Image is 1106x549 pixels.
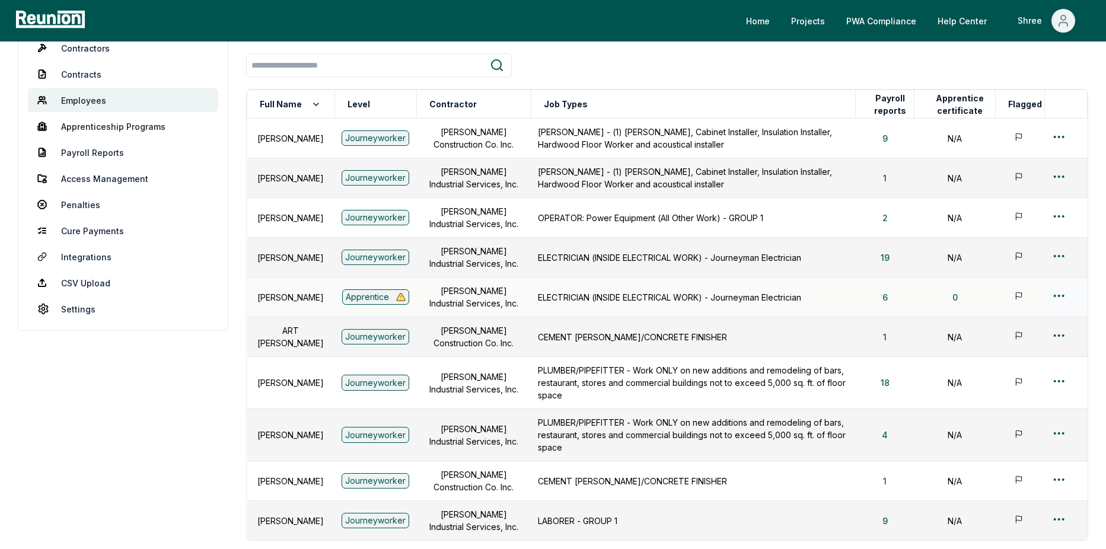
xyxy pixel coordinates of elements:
[247,357,335,409] td: [PERSON_NAME]
[541,92,590,116] button: Job Types
[1006,92,1044,116] button: Flagged
[28,271,218,295] a: CSV Upload
[416,501,531,541] td: [PERSON_NAME] Industrial Services, Inc.
[737,9,779,33] a: Home
[538,515,848,527] p: LABORER - GROUP 1
[28,88,218,112] a: Employees
[247,158,335,198] td: [PERSON_NAME]
[247,409,335,461] td: [PERSON_NAME]
[416,357,531,409] td: [PERSON_NAME] Industrial Services, Inc.
[928,9,996,33] a: Help Center
[28,167,218,190] a: Access Management
[247,317,335,357] td: ART [PERSON_NAME]
[914,501,996,541] td: N/A
[538,331,848,343] p: CEMENT [PERSON_NAME]/CONCRETE FINISHER
[342,513,409,528] div: Journeyworker
[538,475,848,487] p: CEMENT [PERSON_NAME]/CONCRETE FINISHER
[914,357,996,409] td: N/A
[342,473,409,489] div: Journeyworker
[342,427,409,442] div: Journeyworker
[871,245,899,269] button: 19
[943,285,967,309] button: 0
[345,92,372,116] button: Level
[342,130,409,146] div: Journeyworker
[257,92,323,116] button: Full Name
[873,126,897,150] button: 9
[28,193,218,216] a: Penalties
[914,461,996,501] td: N/A
[427,92,479,116] button: Contractor
[28,245,218,269] a: Integrations
[914,238,996,277] td: N/A
[872,423,897,447] button: 4
[342,329,409,344] div: Journeyworker
[342,250,409,265] div: Journeyworker
[28,219,218,242] a: Cure Payments
[247,461,335,501] td: [PERSON_NAME]
[342,170,409,186] div: Journeyworker
[342,375,409,390] div: Journeyworker
[28,36,218,60] a: Contractors
[247,198,335,238] td: [PERSON_NAME]
[737,9,1094,33] nav: Main
[1008,9,1085,33] button: Shree
[871,371,899,395] button: 18
[866,92,914,116] button: Payroll reports
[914,198,996,238] td: N/A
[538,364,848,401] p: PLUMBER/PIPEFITTER - Work ONLY on new additions and remodeling of bars, restaurant, stores and co...
[247,501,335,541] td: [PERSON_NAME]
[874,469,896,493] button: 1
[28,141,218,164] a: Payroll Reports
[874,325,896,349] button: 1
[538,291,848,304] p: ELECTRICIAN (INSIDE ELECTRICAL WORK) - Journeyman Electrician
[416,461,531,501] td: [PERSON_NAME] Construction Co. Inc.
[416,317,531,357] td: [PERSON_NAME] Construction Co. Inc.
[416,409,531,461] td: [PERSON_NAME] Industrial Services, Inc.
[416,238,531,277] td: [PERSON_NAME] Industrial Services, Inc.
[538,126,848,151] p: [PERSON_NAME] - (1) [PERSON_NAME], Cabinet Installer, Insulation Installer, Hardwood Floor Worker...
[538,416,848,454] p: PLUMBER/PIPEFITTER - Work ONLY on new additions and remodeling of bars, restaurant, stores and co...
[873,285,897,309] button: 6
[914,409,996,461] td: N/A
[416,158,531,198] td: [PERSON_NAME] Industrial Services, Inc.
[247,119,335,158] td: [PERSON_NAME]
[538,251,848,264] p: ELECTRICIAN (INSIDE ELECTRICAL WORK) - Journeyman Electrician
[538,212,848,224] p: OPERATOR: Power Equipment (All Other Work) - GROUP 1
[538,165,848,190] p: [PERSON_NAME] - (1) [PERSON_NAME], Cabinet Installer, Insulation Installer, Hardwood Floor Worker...
[416,198,531,238] td: [PERSON_NAME] Industrial Services, Inc.
[873,509,897,532] button: 9
[873,206,897,229] button: 2
[837,9,926,33] a: PWA Compliance
[914,158,996,198] td: N/A
[914,317,996,357] td: N/A
[914,119,996,158] td: N/A
[782,9,834,33] a: Projects
[28,114,218,138] a: Apprenticeship Programs
[342,289,409,305] div: Apprentice
[1018,9,1047,33] div: Shree
[874,166,896,190] button: 1
[247,238,335,277] td: [PERSON_NAME]
[342,210,409,225] div: Journeyworker
[925,92,995,116] button: Apprentice certificate
[28,62,218,86] a: Contracts
[416,119,531,158] td: [PERSON_NAME] Construction Co. Inc.
[28,297,218,321] a: Settings
[416,277,531,317] td: [PERSON_NAME] Industrial Services, Inc.
[247,277,335,317] td: [PERSON_NAME]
